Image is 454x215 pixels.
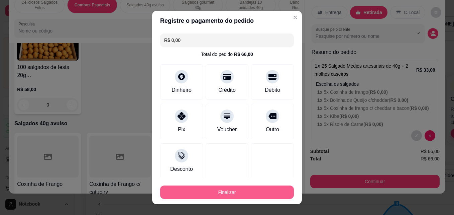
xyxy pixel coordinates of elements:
div: Total do pedido [201,51,253,58]
div: Outro [266,126,279,134]
div: Desconto [170,165,193,173]
div: Voucher [217,126,237,134]
button: Close [290,12,301,23]
div: R$ 66,00 [234,51,253,58]
div: Crédito [218,86,236,94]
div: Dinheiro [172,86,192,94]
div: Pix [178,126,185,134]
input: Ex.: hambúrguer de cordeiro [164,33,290,47]
header: Registre o pagamento do pedido [152,11,302,31]
button: Finalizar [160,186,294,199]
div: Débito [265,86,280,94]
